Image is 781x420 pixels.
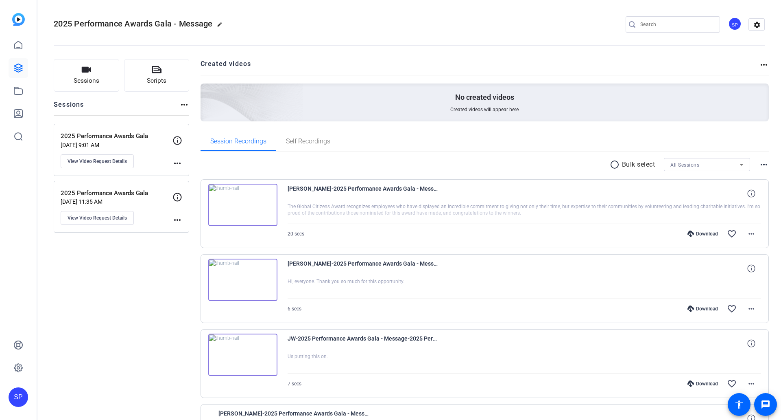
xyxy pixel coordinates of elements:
button: View Video Request Details [61,211,134,225]
img: thumb-nail [208,259,277,301]
mat-icon: more_horiz [759,160,769,169]
input: Search [640,20,713,29]
mat-icon: edit [217,22,227,31]
span: 2025 Performance Awards Gala - Message [54,19,213,29]
span: 20 secs [288,231,304,237]
span: Self Recordings [286,138,330,145]
mat-icon: message [761,400,770,409]
mat-icon: more_horiz [759,60,769,70]
mat-icon: more_horiz [746,304,756,314]
mat-icon: favorite_border [727,379,737,389]
mat-icon: accessibility [734,400,744,409]
mat-icon: favorite_border [727,229,737,239]
span: [PERSON_NAME]-2025 Performance Awards Gala - Message-2025 Performance Awards Gala-1758719757762-w... [288,184,438,203]
mat-icon: more_horiz [172,158,182,168]
p: Bulk select [622,160,655,169]
span: Created videos will appear here [450,106,519,113]
span: [PERSON_NAME]-2025 Performance Awards Gala - Message-2025 Performance Awards Gala-1758668122136-w... [288,259,438,278]
p: 2025 Performance Awards Gala [61,189,172,198]
img: thumb-nail [208,184,277,226]
p: [DATE] 9:01 AM [61,142,172,148]
mat-icon: more_horiz [179,100,189,110]
mat-icon: more_horiz [746,229,756,239]
p: No created videos [455,92,514,102]
span: View Video Request Details [68,158,127,165]
p: [DATE] 11:35 AM [61,198,172,205]
div: Download [683,306,722,312]
button: View Video Request Details [61,154,134,168]
span: Sessions [74,76,99,86]
div: Download [683,231,722,237]
div: SP [9,387,28,407]
span: All Sessions [670,162,699,168]
img: thumb-nail [208,334,277,376]
mat-icon: radio_button_unchecked [610,160,622,169]
img: blue-gradient.svg [12,13,25,26]
mat-icon: favorite_border [727,304,737,314]
mat-icon: more_horiz [746,379,756,389]
span: Session Recordings [210,138,266,145]
button: Sessions [54,59,119,92]
span: JW-2025 Performance Awards Gala - Message-2025 Performance Awards Gala-1758666670121-webcam [288,334,438,353]
span: 6 secs [288,306,301,312]
span: Scripts [147,76,166,86]
h2: Created videos [201,59,759,75]
mat-icon: settings [749,19,765,31]
div: Download [683,380,722,387]
span: View Video Request Details [68,215,127,221]
p: 2025 Performance Awards Gala [61,132,172,141]
img: Creted videos background [109,3,303,180]
mat-icon: more_horiz [172,215,182,225]
button: Scripts [124,59,190,92]
ngx-avatar: Spencer Peterson [728,17,742,31]
h2: Sessions [54,100,84,115]
div: SP [728,17,742,31]
span: 7 secs [288,381,301,387]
